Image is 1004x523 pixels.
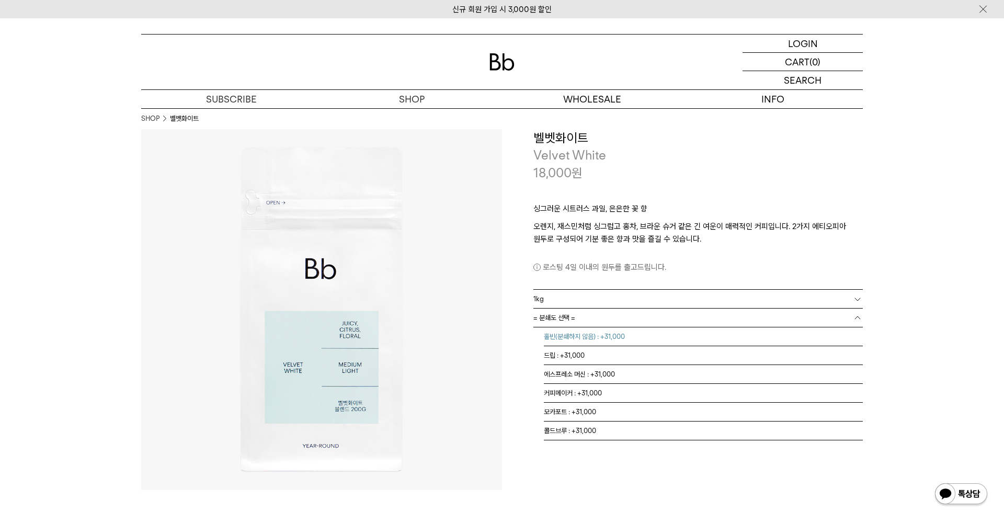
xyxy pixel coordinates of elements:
[784,71,822,89] p: SEARCH
[533,220,863,245] p: 오렌지, 재스민처럼 싱그럽고 홍차, 브라운 슈거 같은 긴 여운이 매력적인 커피입니다. 2가지 에티오피아 원두로 구성되어 기분 좋은 향과 맛을 즐길 수 있습니다.
[544,327,863,346] li: 홀빈(분쇄하지 않음) : +31,000
[141,113,159,124] a: SHOP
[809,53,820,71] p: (0)
[788,35,818,52] p: LOGIN
[533,129,863,147] h3: 벨벳화이트
[141,129,502,490] img: 벨벳화이트
[533,309,575,327] span: = 분쇄도 선택 =
[489,53,515,71] img: 로고
[141,90,322,108] a: SUBSCRIBE
[544,422,863,440] li: 콜드브루 : +31,000
[743,53,863,71] a: CART (0)
[533,202,863,220] p: 싱그러운 시트러스 과일, 은은한 꽃 향
[682,90,863,108] p: INFO
[452,5,552,14] a: 신규 회원 가입 시 3,000원 할인
[533,164,583,182] p: 18,000
[533,290,544,308] span: 1kg
[544,403,863,422] li: 모카포트 : +31,000
[533,146,863,164] p: Velvet White
[785,53,809,71] p: CART
[170,113,199,124] li: 벨벳화이트
[934,482,988,507] img: 카카오톡 채널 1:1 채팅 버튼
[544,384,863,403] li: 커피메이커 : +31,000
[502,90,682,108] p: WHOLESALE
[533,261,863,274] p: 로스팅 4일 이내의 원두를 출고드립니다.
[544,365,863,384] li: 에스프레소 머신 : +31,000
[544,346,863,365] li: 드립 : +31,000
[572,165,583,180] span: 원
[743,35,863,53] a: LOGIN
[322,90,502,108] a: SHOP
